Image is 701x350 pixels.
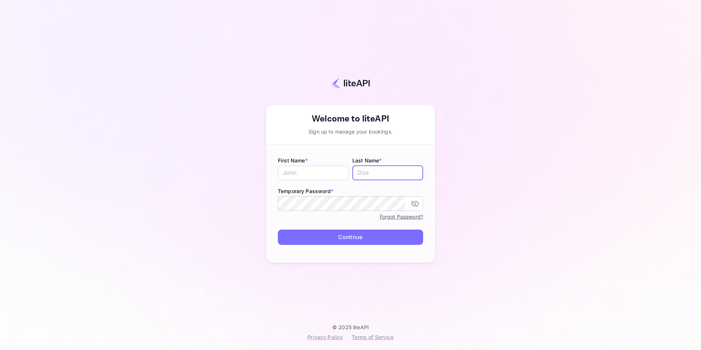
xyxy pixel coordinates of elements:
button: toggle password visibility [408,196,422,211]
label: First Name [278,157,349,164]
p: © 2025 liteAPI [332,324,369,330]
label: Temporary Password [278,187,423,195]
input: Doe [352,166,423,180]
a: Forgot Password? [380,214,423,220]
label: Last Name [352,157,423,164]
div: Welcome to liteAPI [266,112,435,126]
div: Terms of Service [352,333,393,341]
button: Continue [278,230,423,245]
a: Forgot Password? [380,212,423,221]
img: liteapi [331,78,370,88]
input: John [278,166,349,180]
div: Sign up to manage your bookings. [266,128,435,135]
div: Privacy Policy [307,333,343,341]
